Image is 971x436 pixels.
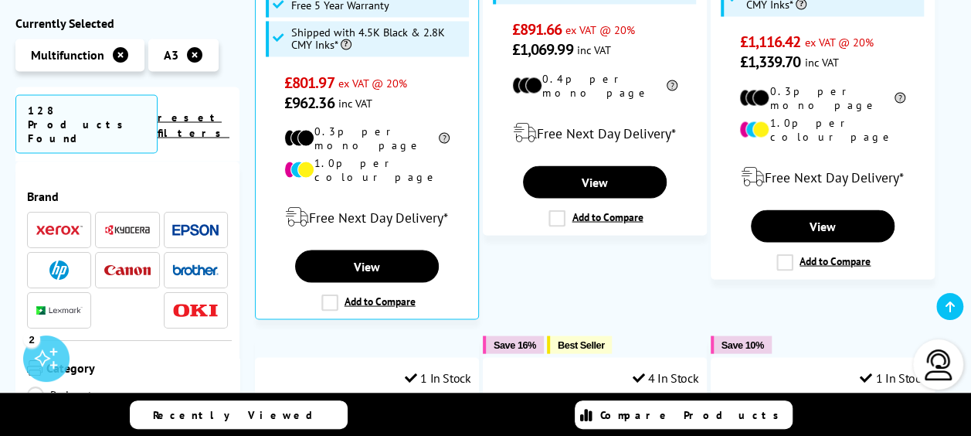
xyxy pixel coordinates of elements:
[36,220,83,239] a: Xerox
[751,209,895,242] a: View
[739,115,905,143] li: 1.0p per colour page
[860,370,926,385] div: 1 In Stock
[739,83,905,111] li: 0.3p per mono page
[776,254,871,271] label: Add to Compare
[172,220,219,239] a: Epson
[15,94,158,153] span: 128 Products Found
[172,300,219,319] a: OKI
[548,209,643,227] label: Add to Compare
[719,155,926,198] div: modal_delivery
[164,47,178,63] span: A3
[36,260,83,279] a: HP
[104,264,151,274] img: Canon
[172,223,219,235] img: Epson
[547,336,613,353] button: Best Seller
[575,400,793,429] a: Compare Products
[494,339,536,350] span: Save 16%
[172,303,219,316] img: OKI
[36,305,83,315] img: Lexmark
[15,15,239,31] div: Currently Selected
[512,39,573,60] span: £1,069.99
[158,110,229,139] a: reset filters
[721,339,764,350] span: Save 10%
[321,294,416,311] label: Add to Compare
[804,35,873,49] span: ex VAT @ 20%
[565,22,634,37] span: ex VAT @ 20%
[153,408,328,422] span: Recently Viewed
[483,336,544,353] button: Save 16%
[804,55,838,70] span: inc VAT
[291,26,465,51] span: Shipped with 4.5K Black & 2.8K CMY Inks*
[23,330,40,347] div: 2
[172,260,219,279] a: Brother
[49,260,69,279] img: HP
[36,300,83,319] a: Lexmark
[284,155,450,183] li: 1.0p per colour page
[104,223,151,235] img: Kyocera
[338,75,407,90] span: ex VAT @ 20%
[600,408,787,422] span: Compare Products
[130,400,348,429] a: Recently Viewed
[491,111,698,154] div: modal_delivery
[263,195,470,238] div: modal_delivery
[632,370,698,385] div: 4 In Stock
[405,370,471,385] div: 1 In Stock
[338,95,372,110] span: inc VAT
[711,336,772,353] button: Save 10%
[739,32,800,52] span: £1,116.42
[558,339,605,350] span: Best Seller
[172,264,219,274] img: Brother
[284,92,334,112] span: £962.36
[27,386,127,420] a: Print Only
[295,250,439,282] a: View
[512,71,678,99] li: 0.4p per mono page
[36,224,83,235] img: Xerox
[523,165,667,198] a: View
[27,188,228,203] span: Brand
[104,260,151,279] a: Canon
[104,220,151,239] a: Kyocera
[46,359,228,378] span: Category
[577,43,611,57] span: inc VAT
[923,349,954,380] img: user-headset-light.svg
[739,52,800,72] span: £1,339.70
[284,124,450,152] li: 0.3p per mono page
[31,47,104,63] span: Multifunction
[512,19,562,39] span: £891.66
[284,72,334,92] span: £801.97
